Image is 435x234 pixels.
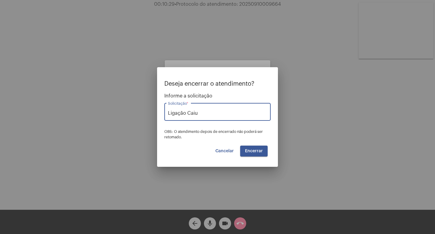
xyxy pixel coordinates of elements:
[168,110,267,116] input: Buscar solicitação
[215,149,234,153] span: Cancelar
[245,149,263,153] span: Encerrar
[164,93,271,99] span: Informe a solicitação
[240,146,268,157] button: Encerrar
[164,130,263,139] span: OBS: O atendimento depois de encerrado não poderá ser retomado.
[164,81,271,87] p: Deseja encerrar o atendimento?
[211,146,239,157] button: Cancelar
